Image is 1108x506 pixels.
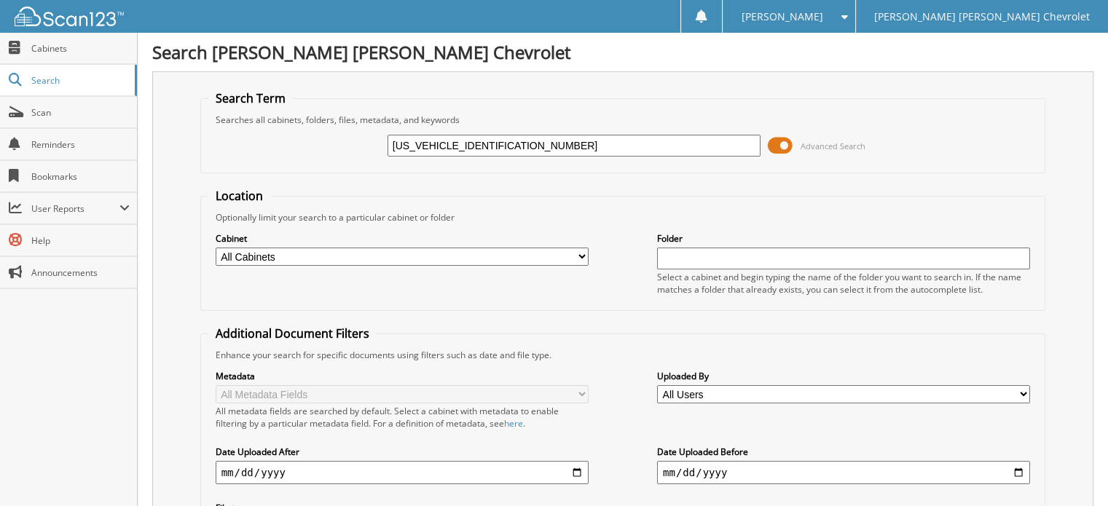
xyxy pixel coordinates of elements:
[208,325,377,341] legend: Additional Document Filters
[208,114,1038,126] div: Searches all cabinets, folders, files, metadata, and keywords
[31,234,130,247] span: Help
[208,349,1038,361] div: Enhance your search for specific documents using filters such as date and file type.
[15,7,124,26] img: scan123-logo-white.svg
[208,90,293,106] legend: Search Term
[152,40,1093,64] h1: Search [PERSON_NAME] [PERSON_NAME] Chevrolet
[657,271,1030,296] div: Select a cabinet and begin typing the name of the folder you want to search in. If the name match...
[504,417,523,430] a: here
[31,170,130,183] span: Bookmarks
[657,232,1030,245] label: Folder
[31,74,127,87] span: Search
[657,446,1030,458] label: Date Uploaded Before
[657,370,1030,382] label: Uploaded By
[31,266,130,279] span: Announcements
[216,405,589,430] div: All metadata fields are searched by default. Select a cabinet with metadata to enable filtering b...
[31,42,130,55] span: Cabinets
[216,232,589,245] label: Cabinet
[216,370,589,382] label: Metadata
[657,461,1030,484] input: end
[216,461,589,484] input: start
[31,138,130,151] span: Reminders
[801,141,865,151] span: Advanced Search
[208,188,270,204] legend: Location
[216,446,589,458] label: Date Uploaded After
[874,12,1090,21] span: [PERSON_NAME] [PERSON_NAME] Chevrolet
[741,12,822,21] span: [PERSON_NAME]
[31,202,119,215] span: User Reports
[31,106,130,119] span: Scan
[208,211,1038,224] div: Optionally limit your search to a particular cabinet or folder
[1035,436,1108,506] iframe: Chat Widget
